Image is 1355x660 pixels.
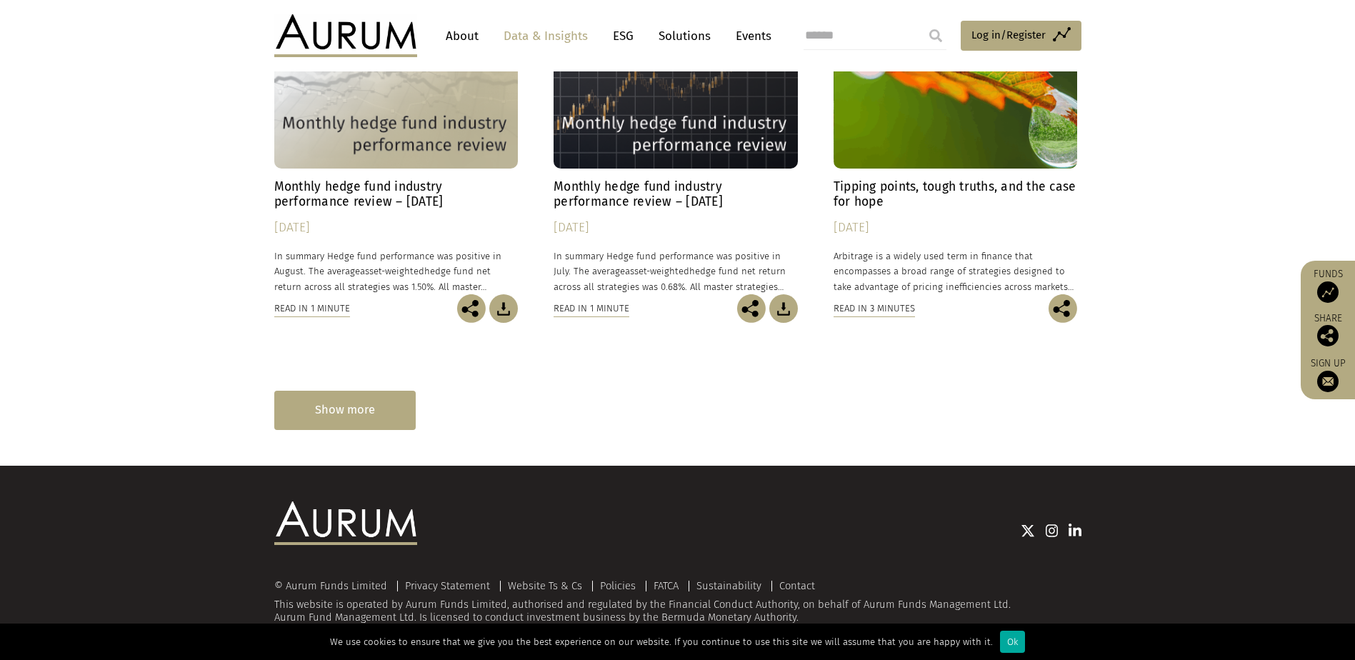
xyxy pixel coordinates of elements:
h4: Tipping points, tough truths, and the case for hope [834,179,1078,209]
img: Twitter icon [1021,524,1035,538]
input: Submit [921,21,950,50]
img: Share this post [457,294,486,323]
img: Sign up to our newsletter [1317,371,1339,392]
a: FATCA [654,579,679,592]
div: Read in 3 minutes [834,301,915,316]
a: Hedge Fund Data Monthly hedge fund industry performance review – [DATE] [DATE] In summary Hedge f... [554,16,798,294]
img: Aurum [274,14,417,57]
a: Events [729,23,771,49]
img: Aurum Logo [274,501,417,544]
a: Privacy Statement [405,579,490,592]
div: [DATE] [274,218,519,238]
div: This website is operated by Aurum Funds Limited, authorised and regulated by the Financial Conduc... [274,581,1081,624]
div: [DATE] [554,218,798,238]
p: Arbitrage is a widely used term in finance that encompasses a broad range of strategies designed ... [834,249,1078,294]
img: Share this post [1317,325,1339,346]
p: In summary Hedge fund performance was positive in August. The average hedge fund net return acros... [274,249,519,294]
a: ESG [606,23,641,49]
div: [DATE] [834,218,1078,238]
p: In summary Hedge fund performance was positive in July. The average hedge fund net return across ... [554,249,798,294]
img: Download Article [489,294,518,323]
h4: Monthly hedge fund industry performance review – [DATE] [274,179,519,209]
div: © Aurum Funds Limited [274,581,394,591]
a: Sign up [1308,357,1348,392]
div: Read in 1 minute [274,301,350,316]
img: Access Funds [1317,281,1339,303]
div: Share [1308,314,1348,346]
a: Insights Tipping points, tough truths, and the case for hope [DATE] Arbitrage is a widely used te... [834,16,1078,294]
img: Share this post [1049,294,1077,323]
img: Linkedin icon [1069,524,1081,538]
span: asset-weighted [360,266,424,276]
img: Download Article [769,294,798,323]
a: Contact [779,579,815,592]
a: Sustainability [696,579,761,592]
img: Share this post [737,294,766,323]
a: Website Ts & Cs [508,579,582,592]
span: asset-weighted [625,266,689,276]
span: Log in/Register [971,26,1046,44]
a: Data & Insights [496,23,595,49]
img: Instagram icon [1046,524,1059,538]
a: Solutions [651,23,718,49]
a: About [439,23,486,49]
div: Ok [1000,631,1025,653]
a: Hedge Fund Data Monthly hedge fund industry performance review – [DATE] [DATE] In summary Hedge f... [274,16,519,294]
h4: Monthly hedge fund industry performance review – [DATE] [554,179,798,209]
div: Show more [274,391,416,430]
a: Log in/Register [961,21,1081,51]
div: Read in 1 minute [554,301,629,316]
a: Policies [600,579,636,592]
a: Funds [1308,268,1348,303]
